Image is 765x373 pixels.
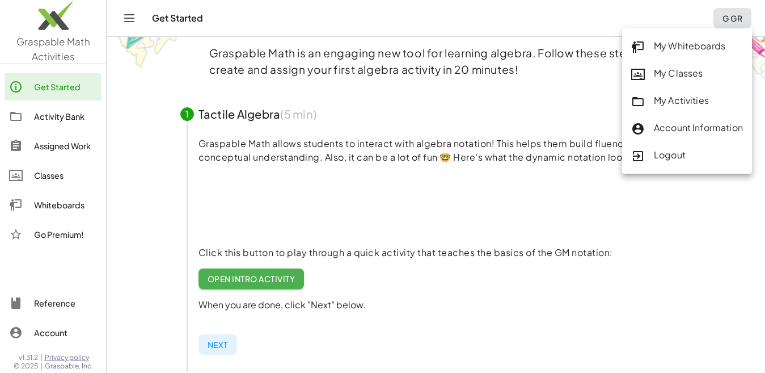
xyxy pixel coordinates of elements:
[45,362,93,371] span: Graspable, Inc.
[40,353,43,362] span: |
[722,13,742,23] span: G Gr
[34,198,97,212] div: Whiteboards
[5,103,102,130] a: Activity Bank
[198,137,692,164] p: Graspable Math allows students to interact with algebra notation! This helps them build fluency a...
[34,80,97,94] div: Get Started
[198,298,692,312] p: When you are done, click "Next" below.
[5,132,102,160] a: Assigned Work
[180,107,194,121] div: 1
[34,110,97,123] div: Activity Bank
[198,246,692,259] p: Click this button to play through a quick activity that teaches the basics of the GM notation:
[34,296,97,310] div: Reference
[34,326,97,340] div: Account
[198,334,237,355] button: Next
[631,148,743,163] div: Logout
[622,87,752,115] a: My Activities
[19,353,38,362] span: v1.31.2
[120,9,138,27] button: Toggle navigation
[34,169,97,182] div: Classes
[34,228,97,241] div: Go Premium!
[14,362,38,371] span: © 2025
[45,353,93,362] a: Privacy policy
[198,269,305,289] a: Open Intro Activity
[208,274,295,284] span: Open Intro Activity
[713,8,751,28] button: G Gr
[631,66,743,81] div: My Classes
[5,290,102,317] a: Reference
[5,162,102,189] a: Classes
[209,45,663,78] p: Graspable Math is an engaging new tool for learning algebra. Follow these steps to create and ass...
[208,340,228,350] span: Next
[16,35,90,62] span: Graspable Math Activities
[198,162,369,247] video: What is this? This is dynamic math notation. Dynamic math notation plays a central role in how Gr...
[5,191,102,219] a: Whiteboards
[631,121,743,136] div: Account Information
[622,60,752,87] a: My Classes
[34,139,97,153] div: Assigned Work
[631,94,743,108] div: My Activities
[40,362,43,371] span: |
[622,33,752,60] a: My Whiteboards
[167,96,705,132] button: 1Tactile Algebra(5 min)
[5,319,102,346] a: Account
[631,39,743,54] div: My Whiteboards
[5,73,102,100] a: Get Started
